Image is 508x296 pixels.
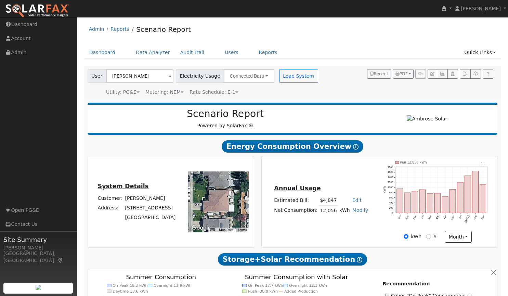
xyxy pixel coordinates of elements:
span: User [88,69,106,83]
td: Address: [96,203,124,213]
text: Overnight 13.9 kWh [154,283,192,288]
button: PDF [393,69,414,79]
div: Powered by SolarFax ® [91,108,360,129]
text: 200 [389,207,393,209]
div: [PERSON_NAME] [3,244,73,252]
text: On-Peak 19.3 kWh [113,283,148,288]
span: Storage+Solar Recommendation [218,253,367,266]
text: Sep [481,215,485,220]
h2: Scenario Report [94,108,356,120]
text: On-Peak 17.7 kWh [248,283,284,288]
span: Alias: HE1 [190,89,238,95]
text: Overnight 12.3 kWh [289,283,328,288]
text: kWh [383,186,386,193]
td: 12,056 [319,206,338,216]
a: Audit Trail [175,46,209,59]
text: Dec [413,215,417,220]
rect: onclick="" [465,176,471,213]
i: Show Help [357,257,362,262]
rect: onclick="" [419,190,426,213]
td: [STREET_ADDRESS] [124,203,177,213]
span: Site Summary [3,235,73,244]
span: PDF [395,72,408,76]
rect: onclick="" [397,189,403,213]
div: Metering: NEM [145,89,184,96]
rect: onclick="" [472,171,479,213]
div: [GEOGRAPHIC_DATA], [GEOGRAPHIC_DATA] [3,250,73,264]
td: $4,847 [319,196,338,206]
text: Feb [428,215,432,220]
a: Open this area in Google Maps (opens a new window) [190,223,212,232]
td: Customer: [96,193,124,203]
span: Electricity Usage [176,69,224,83]
text: Oct [398,215,402,219]
text: May [451,215,455,220]
button: Multi-Series Graph [437,69,447,79]
rect: onclick="" [480,184,486,213]
a: Edit [352,197,362,203]
button: Settings [470,69,481,79]
td: [GEOGRAPHIC_DATA] [124,213,177,222]
input: Select a User [106,69,173,83]
img: SolarFax [5,4,69,18]
rect: onclick="" [404,193,411,213]
rect: onclick="" [427,193,433,213]
button: Map Data [219,228,233,232]
button: Load System [279,69,318,83]
text: Mar [435,215,440,220]
a: Admin [89,26,104,32]
a: Scenario Report [136,25,191,34]
a: Quick Links [459,46,501,59]
text: 1000 [388,186,393,189]
a: Reports [110,26,129,32]
button: Recent [367,69,391,79]
td: kWh [338,206,351,216]
text: 1200 [388,181,393,184]
div: Utility: PG&E [106,89,140,96]
a: Dashboard [84,46,121,59]
text: 600 [389,196,393,199]
img: Ambrose Solar [407,115,447,123]
button: month [445,231,472,243]
span: [PERSON_NAME] [461,6,501,11]
a: Users [220,46,244,59]
u: System Details [98,183,149,190]
text: 400 [389,202,393,204]
span: Energy Consumption Overview [222,140,363,153]
text: Apr [443,215,447,220]
text: Pull 12,056 kWh [400,160,427,164]
label: kWh [411,233,421,240]
text: 800 [389,191,393,194]
text: 1400 [388,176,393,179]
text: 1800 [388,166,393,169]
text:  [481,162,484,166]
a: Data Analyzer [131,46,175,59]
rect: onclick="" [412,191,418,213]
rect: onclick="" [442,196,448,213]
text: Jan [420,215,425,220]
button: Export Interval Data [460,69,470,79]
label: $ [433,233,437,240]
u: Annual Usage [274,185,321,192]
button: Keyboard shortcuts [210,228,214,232]
a: Map [57,258,64,263]
rect: onclick="" [457,182,464,213]
u: Recommendation [382,281,430,286]
button: Login As [447,69,458,79]
button: Connected Data [224,69,274,83]
i: Show Help [353,144,359,150]
button: Edit User [428,69,437,79]
a: Reports [254,46,283,59]
text: Daytime 13.6 kWh [113,289,148,294]
text: Nov [405,215,409,220]
a: Modify [352,207,368,213]
text: Push -38.0 kWh [248,289,278,294]
text: 0 [392,212,393,215]
td: Estimated Bill: [273,196,319,206]
text: Aug [473,215,478,220]
td: [PERSON_NAME] [124,193,177,203]
input: kWh [404,234,408,239]
img: retrieve [36,285,41,290]
input: $ [426,234,431,239]
text: Summer Consumption with Solar [245,273,349,281]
